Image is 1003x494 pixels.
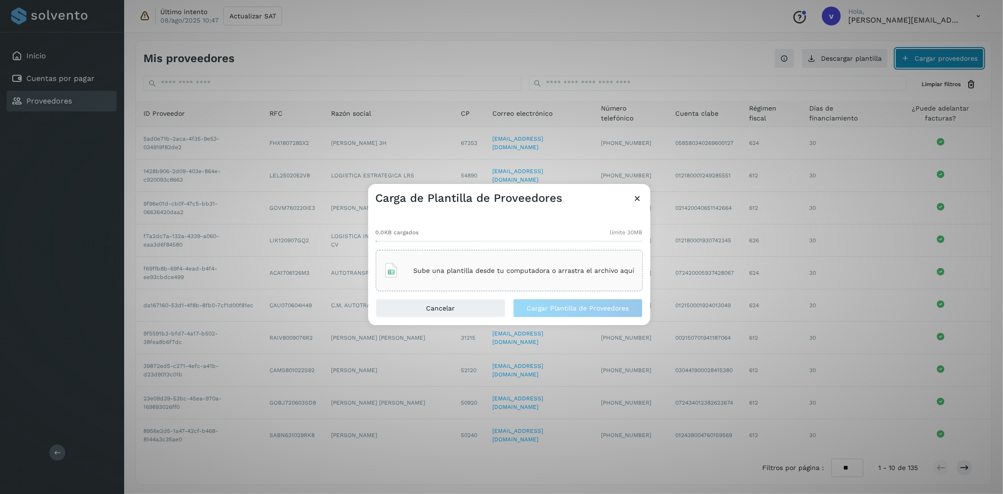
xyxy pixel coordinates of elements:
[527,305,629,311] span: Cargar Plantilla de Proveedores
[376,191,563,205] h3: Carga de Plantilla de Proveedores
[513,299,643,318] button: Cargar Plantilla de Proveedores
[376,228,419,237] span: 0.0KB cargados
[376,299,505,318] button: Cancelar
[414,267,635,275] p: Sube una plantilla desde tu computadora o arrastra el archivo aquí
[426,305,455,311] span: Cancelar
[610,228,643,237] span: límite 30MB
